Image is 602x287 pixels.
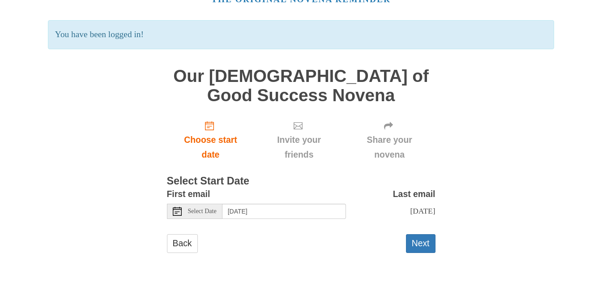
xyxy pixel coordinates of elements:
[188,208,217,214] span: Select Date
[167,234,198,253] a: Back
[263,133,334,162] span: Invite your friends
[353,133,427,162] span: Share your novena
[393,187,435,201] label: Last email
[344,114,435,167] div: Click "Next" to confirm your start date first.
[410,206,435,215] span: [DATE]
[406,234,435,253] button: Next
[167,114,255,167] a: Choose start date
[167,176,435,187] h3: Select Start Date
[254,114,343,167] div: Click "Next" to confirm your start date first.
[167,187,210,201] label: First email
[167,67,435,105] h1: Our [DEMOGRAPHIC_DATA] of Good Success Novena
[176,133,246,162] span: Choose start date
[48,20,554,49] p: You have been logged in!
